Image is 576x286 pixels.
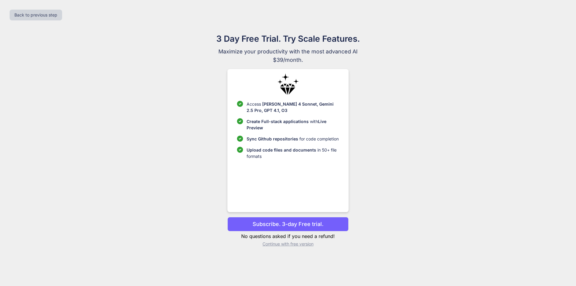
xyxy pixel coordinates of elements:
p: for code completion [247,136,339,142]
p: Subscribe. 3-day Free trial. [253,220,323,228]
p: Continue with free version [227,241,348,247]
span: $39/month. [187,56,389,64]
span: Upload code files and documents [247,147,316,152]
p: in 50+ file formats [247,147,339,159]
button: Subscribe. 3-day Free trial. [227,217,348,231]
span: Maximize your productivity with the most advanced AI [187,47,389,56]
img: checklist [237,136,243,142]
span: Create Full-stack applications [247,119,310,124]
span: Sync Github repositories [247,136,298,141]
img: checklist [237,147,243,153]
h1: 3 Day Free Trial. Try Scale Features. [187,32,389,45]
p: No questions asked if you need a refund! [227,233,348,240]
img: checklist [237,118,243,124]
button: Back to previous step [10,10,62,20]
img: checklist [237,101,243,107]
p: Access [247,101,339,113]
span: [PERSON_NAME] 4 Sonnet, Gemini 2.5 Pro, GPT 4.1, O3 [247,101,334,113]
p: with [247,118,339,131]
